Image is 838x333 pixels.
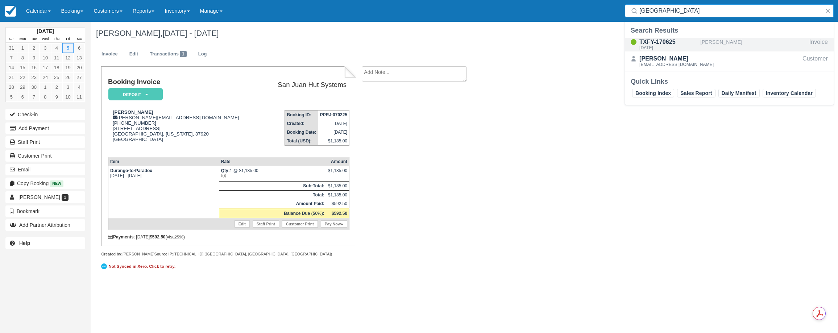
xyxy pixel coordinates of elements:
[74,92,85,102] a: 11
[28,82,40,92] a: 30
[809,38,828,51] div: Invoice
[219,199,326,209] th: Amount Paid:
[193,47,212,61] a: Log
[51,92,62,102] a: 9
[180,51,187,57] span: 1
[6,72,17,82] a: 21
[28,53,40,63] a: 9
[62,82,74,92] a: 3
[17,43,28,53] a: 1
[5,205,85,217] button: Bookmark
[28,63,40,72] a: 16
[326,199,349,209] td: $592.50
[639,46,697,50] div: [DATE]
[221,168,230,173] strong: Qty
[162,29,219,38] span: [DATE] - [DATE]
[6,43,17,53] a: 31
[320,112,347,117] strong: PPRJ-070225
[326,181,349,190] td: $1,185.00
[40,43,51,53] a: 3
[700,38,806,51] div: [PERSON_NAME]
[51,63,62,72] a: 18
[154,252,174,256] strong: Source IP:
[62,53,74,63] a: 12
[62,35,74,43] th: Fri
[5,178,85,189] button: Copy Booking New
[108,166,219,181] td: [DATE] - [DATE]
[96,47,123,61] a: Invoice
[40,82,51,92] a: 1
[5,150,85,162] a: Customer Print
[219,157,326,166] th: Rate
[326,157,349,166] th: Amount
[802,54,828,68] div: Customer
[108,234,134,240] strong: Payments
[74,82,85,92] a: 4
[110,168,152,173] strong: Durango-to-Paradox
[108,78,262,86] h1: Booking Invoice
[219,208,326,218] th: Balance Due (50%):
[28,92,40,102] a: 7
[318,119,349,128] td: [DATE]
[332,211,347,216] strong: $592.50
[62,43,74,53] a: 5
[639,4,822,17] input: Search ( / )
[285,111,318,120] th: Booking ID:
[144,47,192,61] a: Transactions1
[101,262,177,270] a: Not Synced in Xero. Click to retry.
[5,237,85,249] a: Help
[74,53,85,63] a: 13
[265,81,347,89] h2: San Juan Hut Systems
[74,72,85,82] a: 27
[219,190,326,199] th: Total:
[631,26,828,35] div: Search Results
[51,35,62,43] th: Thu
[6,53,17,63] a: 7
[6,35,17,43] th: Sun
[40,72,51,82] a: 24
[5,122,85,134] button: Add Payment
[62,63,74,72] a: 19
[219,166,326,181] td: 1 @ $1,185.00
[5,219,85,231] button: Add Partner Attribution
[124,47,144,61] a: Edit
[763,89,816,97] a: Inventory Calendar
[19,240,30,246] b: Help
[285,128,318,137] th: Booking Date:
[17,92,28,102] a: 6
[62,194,69,201] span: 1
[639,38,697,46] div: TXFY-170625
[51,82,62,92] a: 2
[74,35,85,43] th: Sat
[632,89,674,97] a: Booking Index
[108,234,349,240] div: : [DATE] (visa )
[113,109,153,115] strong: [PERSON_NAME]
[285,137,318,146] th: Total (USD):
[631,77,828,86] div: Quick Links
[17,63,28,72] a: 15
[37,28,54,34] strong: [DATE]
[17,53,28,63] a: 8
[96,29,714,38] h1: [PERSON_NAME],
[6,92,17,102] a: 5
[50,180,63,187] span: New
[108,109,262,151] div: [PERSON_NAME][EMAIL_ADDRESS][DOMAIN_NAME] [PHONE_NUMBER] [STREET_ADDRESS] [GEOGRAPHIC_DATA], [US_...
[5,191,85,203] a: [PERSON_NAME] 1
[51,72,62,82] a: 25
[639,54,714,63] div: [PERSON_NAME]
[40,63,51,72] a: 17
[5,136,85,148] a: Staff Print
[5,6,16,17] img: checkfront-main-nav-mini-logo.png
[219,181,326,190] th: Sub-Total:
[17,82,28,92] a: 29
[6,82,17,92] a: 28
[18,194,60,200] span: [PERSON_NAME]
[718,89,760,97] a: Daily Manifest
[74,63,85,72] a: 20
[62,72,74,82] a: 26
[318,137,349,146] td: $1,185.00
[175,235,183,239] small: 2596
[328,168,347,179] div: $1,185.00
[5,109,85,120] button: Check-in
[17,35,28,43] th: Mon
